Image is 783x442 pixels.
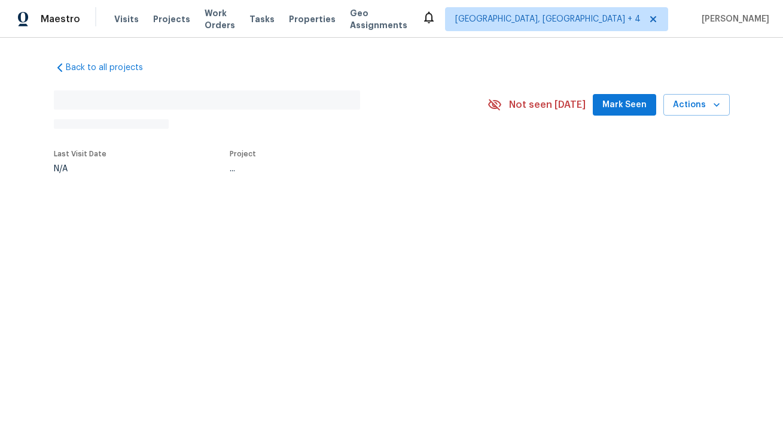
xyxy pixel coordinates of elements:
[230,165,459,173] div: ...
[509,99,586,111] span: Not seen [DATE]
[54,150,106,158] span: Last Visit Date
[249,15,275,23] span: Tasks
[455,13,641,25] span: [GEOGRAPHIC_DATA], [GEOGRAPHIC_DATA] + 4
[673,98,720,113] span: Actions
[114,13,139,25] span: Visits
[54,165,106,173] div: N/A
[697,13,769,25] span: [PERSON_NAME]
[153,13,190,25] span: Projects
[230,150,256,158] span: Project
[54,62,169,74] a: Back to all projects
[593,94,656,116] button: Mark Seen
[41,13,80,25] span: Maestro
[289,13,336,25] span: Properties
[350,7,407,31] span: Geo Assignments
[602,98,647,113] span: Mark Seen
[663,94,730,116] button: Actions
[205,7,235,31] span: Work Orders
